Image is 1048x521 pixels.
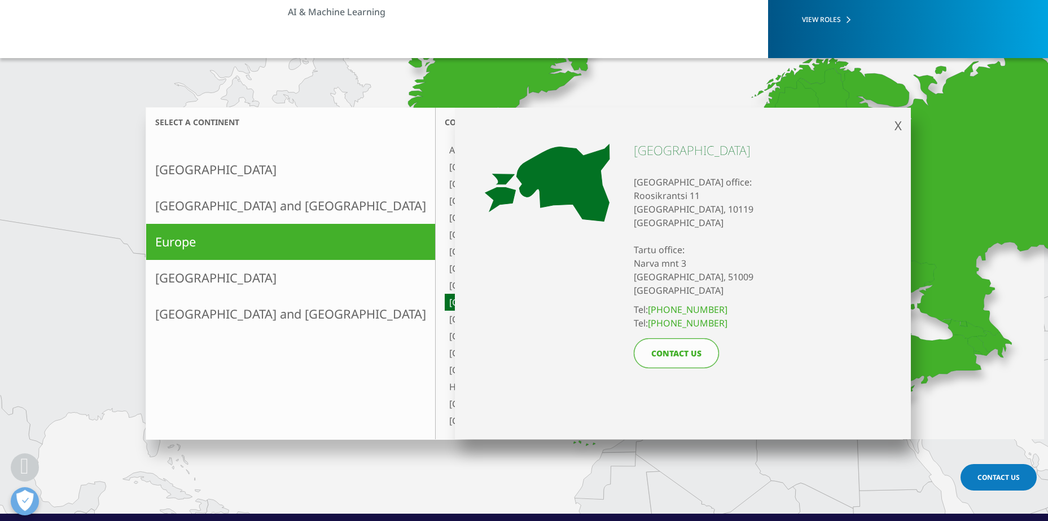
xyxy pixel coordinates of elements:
[445,412,687,429] a: [GEOGRAPHIC_DATA]
[445,328,687,345] a: [GEOGRAPHIC_DATA]
[11,487,39,515] button: Open Preferences
[146,260,435,296] a: [GEOGRAPHIC_DATA]
[445,142,687,158] a: Adriatic
[445,294,687,311] a: [GEOGRAPHIC_DATA]
[634,303,753,316] li: Tel:
[445,395,687,412] a: [GEOGRAPHIC_DATA]
[634,175,753,297] p: [GEOGRAPHIC_DATA] office: Roosikrantsi 11 [GEOGRAPHIC_DATA], 10119 [GEOGRAPHIC_DATA] Tartu office...
[445,158,687,175] a: [GEOGRAPHIC_DATA]
[445,175,687,192] a: [GEOGRAPHIC_DATA]
[445,260,687,277] a: [GEOGRAPHIC_DATA]
[146,188,435,224] a: [GEOGRAPHIC_DATA] and [GEOGRAPHIC_DATA]
[634,338,719,368] a: CONTACT US
[146,117,435,127] h3: Select a continent
[146,224,435,260] a: Europe
[977,473,1020,482] span: Contact Us
[445,361,687,378] a: [GEOGRAPHIC_DATA]
[288,6,508,18] a: AI & Machine Learning
[436,108,724,136] h3: Country
[445,209,687,226] a: [GEOGRAPHIC_DATA]
[961,464,1037,491] a: Contact Us
[445,311,687,328] a: [GEOGRAPHIC_DATA]
[648,303,727,316] a: [PHONE_NUMBER]
[445,243,687,260] a: [GEOGRAPHIC_DATA]
[894,117,902,134] span: X
[802,15,1006,24] a: VIEW ROLES
[445,192,687,209] a: [GEOGRAPHIC_DATA]
[634,316,753,330] li: Tel:
[634,142,753,158] h4: [GEOGRAPHIC_DATA]
[445,429,687,446] a: [GEOGRAPHIC_DATA]
[445,378,687,395] a: Hungary
[146,296,435,332] a: [GEOGRAPHIC_DATA] and [GEOGRAPHIC_DATA]
[445,226,687,243] a: [GEOGRAPHIC_DATA]
[146,152,435,188] a: [GEOGRAPHIC_DATA]
[648,317,727,329] a: [PHONE_NUMBER]
[445,277,687,294] a: [GEOGRAPHIC_DATA]
[445,345,687,361] a: [GEOGRAPHIC_DATA]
